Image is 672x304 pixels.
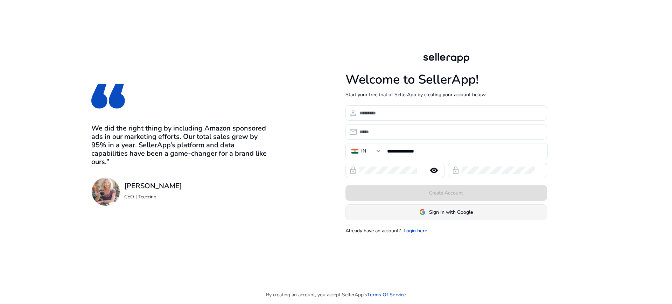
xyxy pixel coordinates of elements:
[345,72,547,87] h1: Welcome to SellerApp!
[404,227,427,234] a: Login here
[429,208,473,216] span: Sign In with Google
[419,209,426,215] img: google-logo.svg
[451,166,460,175] span: lock
[91,124,271,166] h3: We did the right thing by including Amazon sponsored ads in our marketing efforts. Our total sale...
[367,291,406,298] a: Terms Of Service
[361,147,366,155] div: IN
[124,193,182,200] p: CEO | Teeccino
[426,166,442,175] mat-icon: remove_red_eye
[124,182,182,190] h3: [PERSON_NAME]
[345,227,401,234] p: Already have an account?
[349,166,357,175] span: lock
[345,91,547,98] p: Start your free trial of SellerApp by creating your account below.
[349,109,357,117] span: person
[345,204,547,220] button: Sign In with Google
[349,128,357,136] span: email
